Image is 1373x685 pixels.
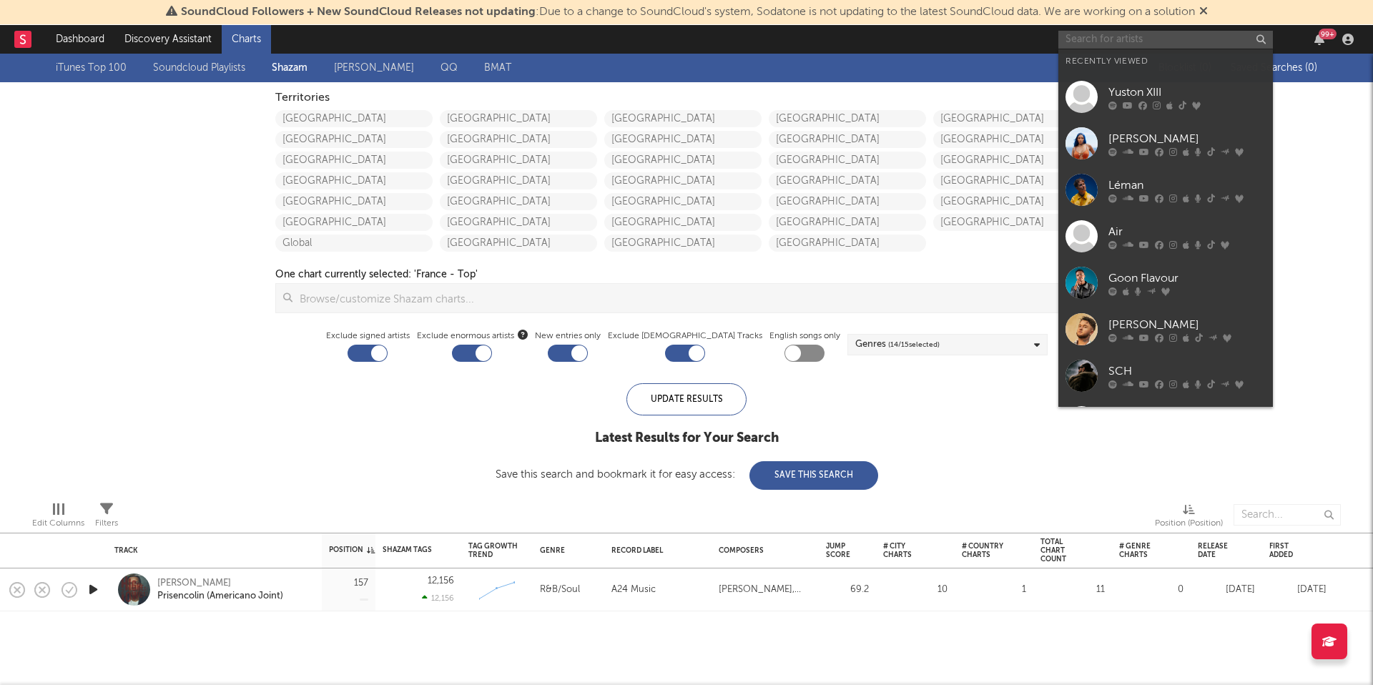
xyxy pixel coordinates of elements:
div: R&B/Soul [540,581,580,598]
button: Save This Search [749,461,878,490]
a: [GEOGRAPHIC_DATA] [933,131,1091,148]
div: Air [1108,223,1266,240]
a: [GEOGRAPHIC_DATA] [275,131,433,148]
div: Record Label [611,546,697,555]
label: New entries only [535,327,601,345]
a: [GEOGRAPHIC_DATA] [275,214,433,231]
div: Genre [540,546,590,555]
a: Soundcloud Playlists [153,59,245,77]
label: English songs only [769,327,840,345]
a: Discovery Assistant [114,25,222,54]
a: [GEOGRAPHIC_DATA] [604,172,762,189]
div: First Added [1269,542,1305,559]
div: Track [114,546,307,555]
a: iTunes Top 100 [56,59,127,77]
div: 12,156 [428,576,454,586]
a: [GEOGRAPHIC_DATA] [275,152,433,169]
a: Yuston XIII [1058,74,1273,120]
a: [GEOGRAPHIC_DATA] [769,193,926,210]
a: [GEOGRAPHIC_DATA] [769,152,926,169]
a: [GEOGRAPHIC_DATA] [440,172,597,189]
button: 99+ [1314,34,1324,45]
a: [GEOGRAPHIC_DATA] [275,193,433,210]
div: Position (Position) [1155,515,1223,532]
a: [GEOGRAPHIC_DATA] [440,235,597,252]
a: Global [275,235,433,252]
div: SCH [1108,363,1266,380]
a: [GEOGRAPHIC_DATA] [933,152,1091,169]
div: Territories [275,89,1098,107]
span: SoundCloud Followers + New SoundCloud Releases not updating [181,6,536,18]
span: Exclude enormous artists [417,327,528,345]
div: 12,156 [422,593,454,603]
label: Exclude signed artists [326,327,410,345]
div: [DATE] [1269,581,1327,598]
div: 10 [883,581,948,598]
div: [PERSON_NAME] [1108,316,1266,333]
div: 99 + [1319,29,1337,39]
div: 1 [962,581,1026,598]
a: [GEOGRAPHIC_DATA] [604,235,762,252]
a: [GEOGRAPHIC_DATA] [275,110,433,127]
div: Latest Results for Your Search [496,430,878,447]
a: [GEOGRAPHIC_DATA] [440,214,597,231]
span: : Due to a change to SoundCloud's system, Sodatone is not updating to the latest SoundCloud data.... [181,6,1195,18]
div: # City Charts [883,542,926,559]
a: [PERSON_NAME]Prisencolin (Americano Joint) [157,577,283,603]
div: Jump Score [826,542,850,559]
a: SCH [1058,353,1273,399]
input: Search... [1234,504,1341,526]
div: Recently Viewed [1066,53,1266,70]
a: [GEOGRAPHIC_DATA] [769,214,926,231]
a: [GEOGRAPHIC_DATA] [604,131,762,148]
a: [GEOGRAPHIC_DATA] [275,172,433,189]
a: [GEOGRAPHIC_DATA] [440,110,597,127]
button: Exclude enormous artists [518,327,528,341]
a: Air [1058,213,1273,260]
input: Search for artists [1058,31,1273,49]
a: Hamza [1058,399,1273,445]
a: QQ [441,59,458,77]
div: 0 [1119,581,1183,598]
div: Tag Growth Trend [468,542,518,559]
a: Goon Flavour [1058,260,1273,306]
div: Yuston XIII [1108,84,1266,101]
a: [GEOGRAPHIC_DATA] [604,152,762,169]
div: A24 Music [611,581,656,598]
div: Genres [855,336,940,353]
div: Léman [1108,177,1266,194]
div: Filters [95,497,118,538]
label: Exclude [DEMOGRAPHIC_DATA] Tracks [608,327,762,345]
div: [DATE] [1198,581,1255,598]
div: Release Date [1198,542,1234,559]
a: [PERSON_NAME] [334,59,414,77]
div: Edit Columns [32,497,84,538]
div: [PERSON_NAME], [PERSON_NAME] [PERSON_NAME], [PERSON_NAME] [719,581,812,598]
div: One chart currently selected: ' France - Top ' [275,266,478,283]
div: Edit Columns [32,515,84,532]
a: [GEOGRAPHIC_DATA] [769,235,926,252]
div: Update Results [626,383,747,415]
a: [GEOGRAPHIC_DATA] [604,193,762,210]
a: [PERSON_NAME] [1058,306,1273,353]
div: [PERSON_NAME] [157,577,283,590]
div: Shazam Tags [383,546,433,554]
div: # Genre Charts [1119,542,1162,559]
a: [GEOGRAPHIC_DATA] [440,131,597,148]
div: Position (Position) [1155,497,1223,538]
div: # Country Charts [962,542,1005,559]
div: Position [329,546,375,554]
a: [GEOGRAPHIC_DATA] [933,110,1091,127]
div: Goon Flavour [1108,270,1266,287]
div: 11 [1040,581,1105,598]
div: 69.2 [826,581,869,598]
a: [GEOGRAPHIC_DATA] [769,172,926,189]
div: Save this search and bookmark it for easy access: [496,469,878,480]
span: ( 14 / 15 selected) [888,336,940,353]
a: [GEOGRAPHIC_DATA] [933,172,1091,189]
a: Léman [1058,167,1273,213]
span: ( 0 ) [1305,63,1317,73]
div: 157 [354,578,368,588]
div: [PERSON_NAME] [1108,130,1266,147]
a: Dashboard [46,25,114,54]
